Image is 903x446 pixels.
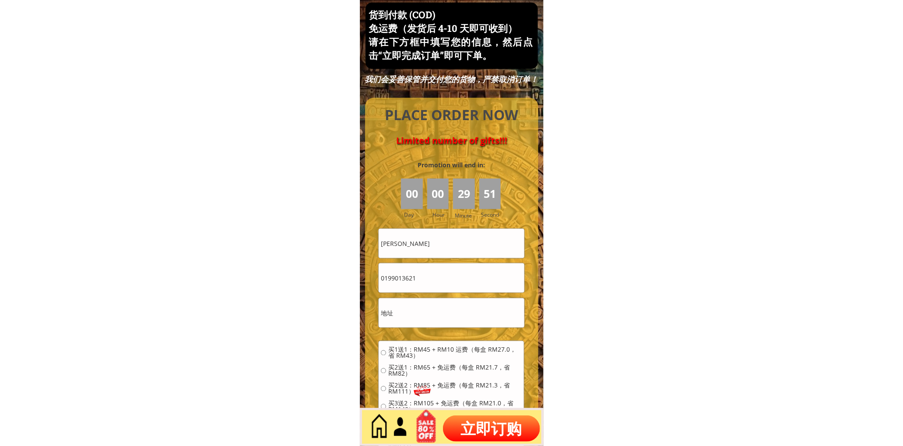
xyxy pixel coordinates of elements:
input: 电话 [379,263,524,293]
input: 地址 [379,298,524,328]
span: 买2送2：RM85 + 免运费（每盒 RM21.3，省 RM111） [388,383,522,395]
span: 买3送2：RM105 + 免运费（每盒 RM21.0，省 RM140） [388,401,522,413]
span: 买2送1：RM65 + 免运费（每盒 RM21.7，省 RM82） [388,365,522,377]
div: 我们会妥善保管并交付您的货物，严禁取消订单！ [364,74,539,84]
h3: Minute [455,211,474,220]
h3: 货到付款 (COD) 免运费（发货后 4-10 天即可收到） 请在下方框中填写您的信息，然后点击“立即完成订单”即可下单。 [369,8,533,62]
h3: Hour [432,211,451,219]
input: 姓名 [379,229,524,258]
p: 立即订购 [443,415,540,442]
h4: PLACE ORDER NOW [375,105,528,125]
h4: Limited number of gifts!!! [375,135,528,146]
h3: Day [404,211,426,219]
h3: Second [481,211,503,219]
h3: Promotion will end in: [402,160,501,170]
span: 买1送1：RM45 + RM10 运费（每盒 RM27.0，省 RM43） [388,347,522,359]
